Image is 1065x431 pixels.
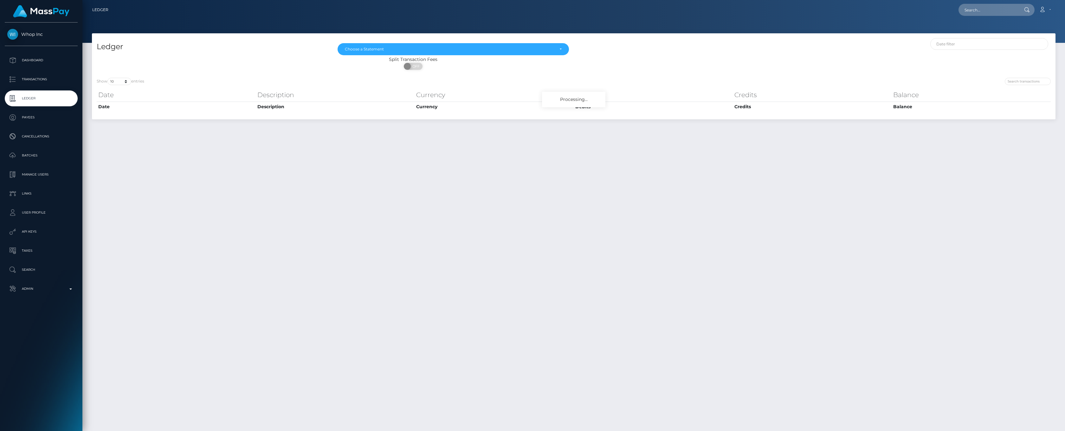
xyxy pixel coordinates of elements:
th: Debits [574,89,733,101]
th: Date [97,89,256,101]
p: User Profile [7,208,75,217]
th: Description [256,89,415,101]
a: User Profile [5,205,78,221]
img: MassPay Logo [13,5,69,17]
a: Links [5,186,78,202]
div: Processing... [542,92,605,107]
input: Search... [958,4,1018,16]
th: Credits [733,89,892,101]
p: Search [7,265,75,275]
select: Showentries [107,78,131,85]
a: Batches [5,148,78,163]
p: Admin [7,284,75,294]
input: Date filter [930,38,1049,50]
p: Dashboard [7,56,75,65]
p: Payees [7,113,75,122]
p: Batches [7,151,75,160]
a: API Keys [5,224,78,240]
h4: Ledger [97,41,328,52]
a: Dashboard [5,52,78,68]
th: Debits [574,102,733,112]
div: Split Transaction Fees [92,56,734,63]
p: API Keys [7,227,75,236]
th: Currency [415,102,574,112]
th: Description [256,102,415,112]
p: Ledger [7,94,75,103]
th: Credits [733,102,892,112]
th: Currency [415,89,574,101]
button: Choose a Statement [338,43,569,55]
a: Search [5,262,78,278]
a: Cancellations [5,129,78,144]
a: Manage Users [5,167,78,182]
th: Date [97,102,256,112]
a: Transactions [5,71,78,87]
a: Ledger [92,3,108,17]
input: Search transactions [1005,78,1051,85]
th: Balance [892,102,1051,112]
label: Show entries [97,78,144,85]
p: Taxes [7,246,75,255]
a: Payees [5,109,78,125]
p: Manage Users [7,170,75,179]
img: Whop Inc [7,29,18,40]
p: Cancellations [7,132,75,141]
p: Transactions [7,75,75,84]
span: Whop Inc [5,31,78,37]
span: OFF [407,63,423,70]
a: Taxes [5,243,78,259]
a: Ledger [5,90,78,106]
p: Links [7,189,75,198]
div: Choose a Statement [345,47,554,52]
a: Admin [5,281,78,297]
th: Balance [892,89,1051,101]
